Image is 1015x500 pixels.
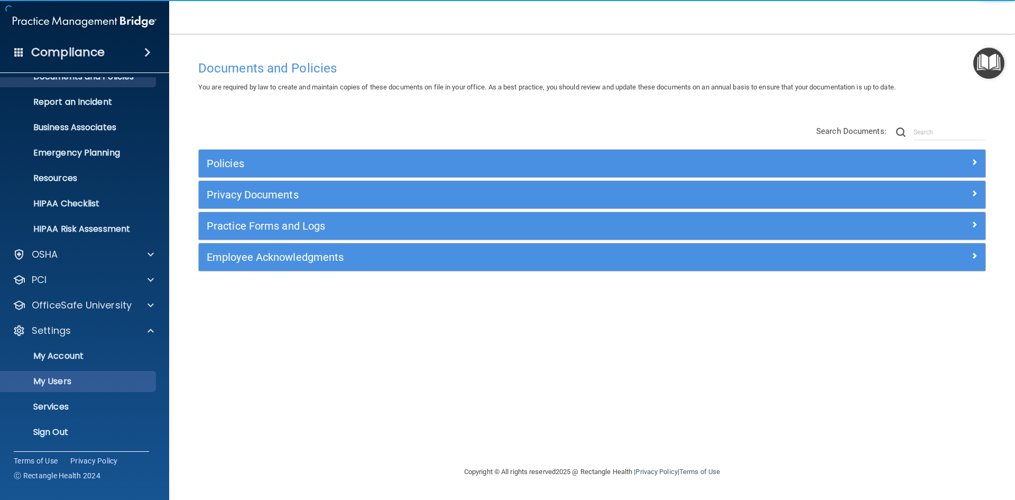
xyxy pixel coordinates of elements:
h4: Documents and Policies [198,61,986,75]
p: Business Associates [7,122,151,133]
p: Report an Incident [7,97,151,107]
a: Settings [13,324,154,337]
span: Ⓒ Rectangle Health 2024 [14,470,100,481]
p: My Account [7,351,151,361]
a: Terms of Use [14,456,58,466]
a: Privacy Policy [635,468,677,476]
a: Privacy Policy [70,456,118,466]
span: Search Documents: [816,126,887,136]
div: Copyright © All rights reserved 2025 @ Rectangle Health | | [399,455,785,489]
span: You are required by law to create and maintain copies of these documents on file in your office. ... [198,83,896,91]
p: HIPAA Risk Assessment [7,224,151,234]
button: Open Resource Center [973,48,1004,79]
h5: Privacy Documents [207,189,781,201]
p: Settings [32,324,71,337]
a: Employee Acknowledgments [207,249,977,266]
img: ic-search.3b580494.png [896,128,906,137]
p: HIPAA Checklist [7,198,151,209]
img: PMB logo [13,11,156,32]
p: Emergency Planning [7,148,151,158]
h5: Policies [207,158,781,169]
p: Documents and Policies [7,71,151,82]
p: Services [7,402,151,412]
p: OSHA [32,248,58,261]
p: Sign Out [7,427,151,438]
h5: Employee Acknowledgments [207,251,781,263]
p: My Users [7,376,151,387]
a: Terms of Use [679,468,720,476]
a: OSHA [13,248,154,261]
h4: Compliance [31,45,105,60]
a: Policies [207,155,977,172]
h5: Practice Forms and Logs [207,220,781,232]
input: Search [914,124,986,140]
iframe: Drift Widget Chat Controller [832,425,1002,467]
p: OfficeSafe University [32,299,132,312]
a: PCI [13,274,154,286]
p: Resources [7,173,151,184]
a: OfficeSafe University [13,299,154,312]
a: Privacy Documents [207,186,977,203]
a: Practice Forms and Logs [207,217,977,234]
p: PCI [32,274,47,286]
